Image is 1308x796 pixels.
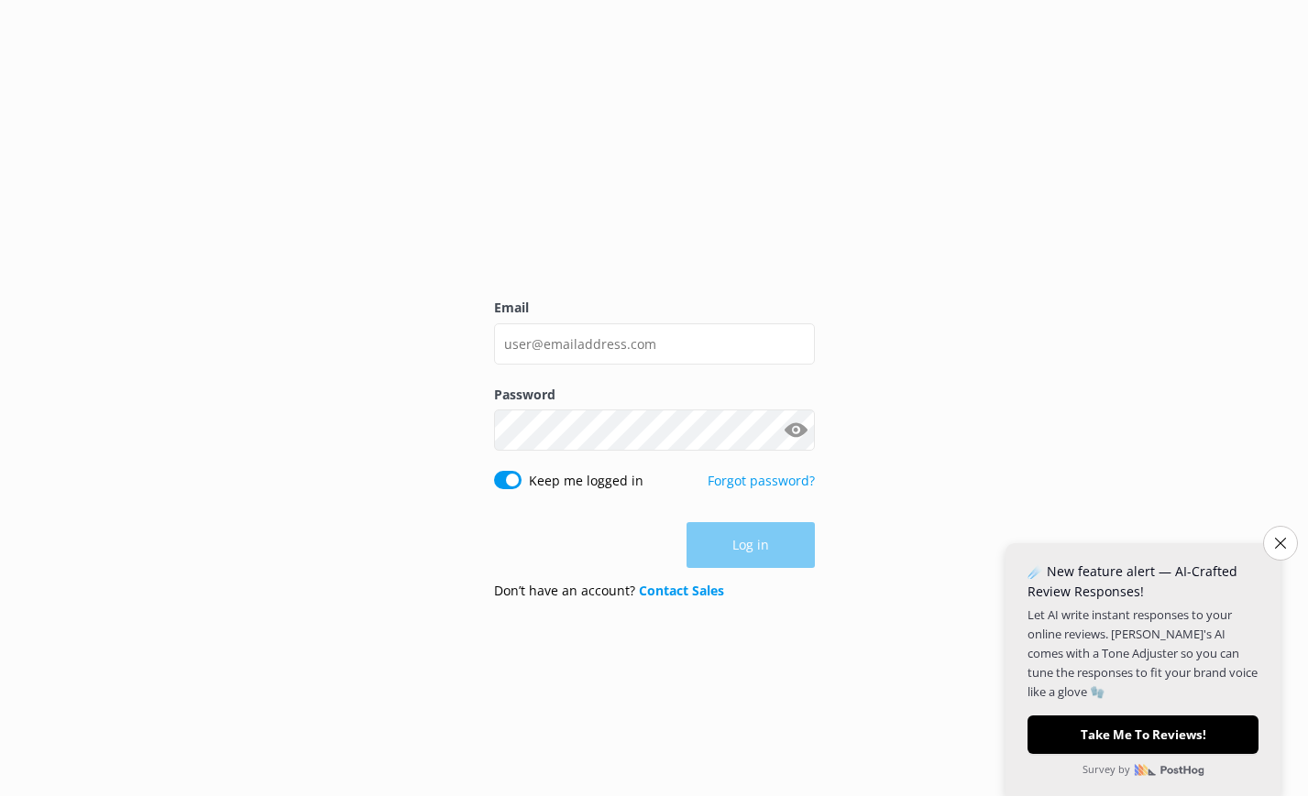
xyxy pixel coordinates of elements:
label: Email [494,298,815,318]
a: Forgot password? [708,472,815,489]
button: Show password [778,412,815,449]
input: user@emailaddress.com [494,323,815,365]
p: Don’t have an account? [494,581,724,601]
a: Contact Sales [639,582,724,599]
label: Password [494,385,815,405]
label: Keep me logged in [529,471,643,491]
